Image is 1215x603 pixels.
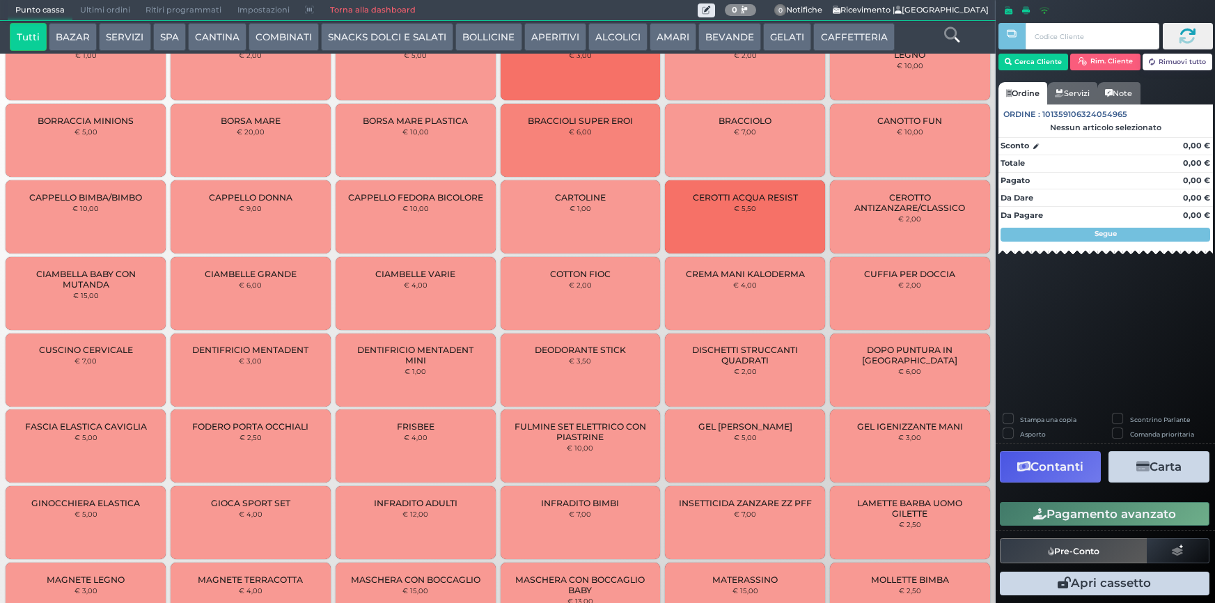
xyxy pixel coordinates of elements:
[351,574,480,585] span: MASCHERA CON BOCCAGLIO
[555,192,606,203] span: CARTOLINE
[455,23,522,51] button: BOLLICINE
[239,51,262,59] small: € 2,00
[1130,430,1194,439] label: Comanda prioritaria
[239,357,262,365] small: € 3,00
[528,116,633,126] span: BRACCIOLI SUPER EROI
[1000,451,1101,483] button: Contanti
[1020,430,1046,439] label: Asporto
[734,510,756,518] small: € 7,00
[1042,109,1127,120] span: 101359106324054965
[31,498,140,508] span: GINOCCHIERA ELASTICA
[857,421,963,432] span: GEL IGENIZZANTE MANI
[899,520,921,528] small: € 2,50
[698,23,761,51] button: BEVANDE
[1183,193,1210,203] strong: 0,00 €
[99,23,150,51] button: SERVIZI
[550,269,611,279] span: COTTON FIOC
[677,345,813,366] span: DISCHETTI STRUCCANTI QUADRATI
[397,421,434,432] span: FRISBEE
[75,357,97,365] small: € 7,00
[763,23,811,51] button: GELATI
[898,367,921,375] small: € 6,00
[899,586,921,595] small: € 2,50
[998,82,1047,104] a: Ordine
[1070,54,1140,70] button: Rim. Cliente
[567,444,593,452] small: € 10,00
[569,357,591,365] small: € 3,50
[75,586,97,595] small: € 3,00
[237,127,265,136] small: € 20,00
[38,116,134,126] span: BORRACCIA MINIONS
[1143,54,1213,70] button: Rimuovi tutto
[842,192,978,213] span: CEROTTO ANTIZANZARE/CLASSICO
[249,23,319,51] button: COMBINATI
[512,421,648,442] span: FULMINE SET ELETTRICO CON PIASTRINE
[734,367,757,375] small: € 2,00
[1001,210,1043,220] strong: Da Pagare
[734,127,756,136] small: € 7,00
[535,345,626,355] span: DEODORANTE STICK
[650,23,696,51] button: AMARI
[734,204,756,212] small: € 5,50
[239,586,262,595] small: € 4,00
[188,23,246,51] button: CANTINA
[1095,229,1117,238] strong: Segue
[1001,175,1030,185] strong: Pagato
[239,204,262,212] small: € 9,00
[719,116,771,126] span: BRACCIOLO
[733,281,757,289] small: € 4,00
[998,123,1213,132] div: Nessun articolo selezionato
[1097,82,1140,104] a: Note
[240,433,262,441] small: € 2,50
[402,204,429,212] small: € 10,00
[402,510,428,518] small: € 12,00
[192,421,308,432] span: FODERO PORTA OCCHIALI
[1000,502,1209,526] button: Pagamento avanzato
[897,61,923,70] small: € 10,00
[75,51,97,59] small: € 1,00
[1001,140,1029,152] strong: Sconto
[998,54,1069,70] button: Cerca Cliente
[39,345,133,355] span: CUSCINO CERVICALE
[404,51,427,59] small: € 5,00
[898,214,921,223] small: € 2,00
[693,192,798,203] span: CEROTTI ACQUA RESIST
[813,23,894,51] button: CAFFETTERIA
[732,5,737,15] b: 0
[404,433,428,441] small: € 4,00
[898,281,921,289] small: € 2,00
[72,204,99,212] small: € 10,00
[1108,451,1209,483] button: Carta
[211,498,290,508] span: GIOCA SPORT SET
[25,421,147,432] span: FASCIA ELASTICA CAVIGLIA
[1000,572,1209,595] button: Apri cassetto
[17,269,154,290] span: CIAMBELLA BABY CON MUTANDA
[1047,82,1097,104] a: Servizi
[1183,141,1210,150] strong: 0,00 €
[205,269,297,279] span: CIAMBELLE GRANDE
[734,433,757,441] small: € 5,00
[209,192,292,203] span: CAPPELLO DONNA
[712,574,778,585] span: MATERASSINO
[512,574,648,595] span: MASCHERA CON BOCCAGLIO BABY
[49,23,97,51] button: BAZAR
[1183,210,1210,220] strong: 0,00 €
[897,127,923,136] small: € 10,00
[569,281,592,289] small: € 2,00
[1183,158,1210,168] strong: 0,00 €
[1000,538,1147,563] button: Pre-Conto
[569,510,591,518] small: € 7,00
[348,192,483,203] span: CAPPELLO FEDORA BICOLORE
[322,1,423,20] a: Torna alla dashboard
[541,498,619,508] span: INFRADITO BIMBI
[404,281,428,289] small: € 4,00
[734,51,757,59] small: € 2,00
[774,4,787,17] span: 0
[1001,193,1033,203] strong: Da Dare
[138,1,229,20] span: Ritiri programmati
[569,127,592,136] small: € 6,00
[871,574,949,585] span: MOLLETTE BIMBA
[877,116,942,126] span: CANOTTO FUN
[1003,109,1040,120] span: Ordine :
[570,204,591,212] small: € 1,00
